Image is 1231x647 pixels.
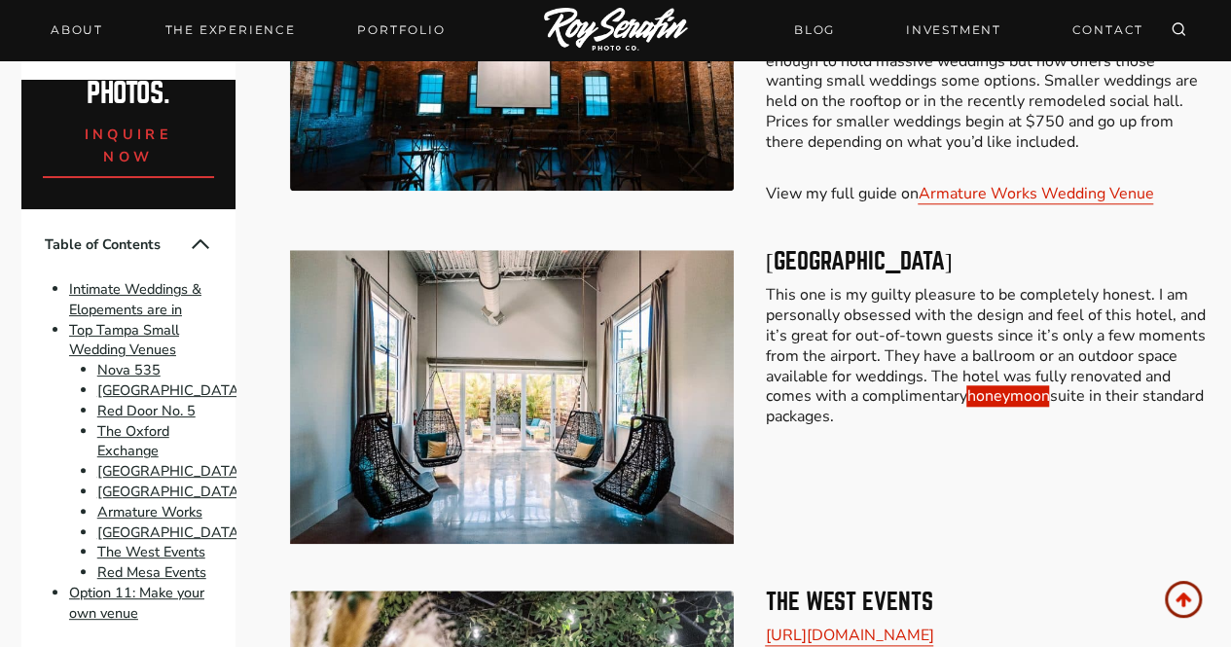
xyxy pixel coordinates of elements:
a: The West Events [97,543,205,562]
a: Top Tampa Small Wedding Venues [69,320,179,360]
a: honeymoon [966,385,1049,407]
a: CONTACT [1060,13,1155,47]
a: Red Door No. 5 [97,401,196,420]
a: inquire now [43,108,214,178]
h3: The West Events [765,591,1210,614]
a: Nova 535 [97,360,161,379]
a: THE EXPERIENCE [154,17,308,44]
a: INVESTMENT [894,13,1013,47]
a: The Oxford Exchange [97,421,169,461]
a: BLOG [782,13,847,47]
a: Armature Works [97,502,202,521]
a: [GEOGRAPHIC_DATA] [97,461,244,481]
h3: [GEOGRAPHIC_DATA] [765,250,1210,273]
a: [GEOGRAPHIC_DATA] [97,522,244,542]
span: Table of Contents [45,234,189,255]
nav: Secondary Navigation [782,13,1155,47]
a: [GEOGRAPHIC_DATA] [97,380,244,400]
a: [GEOGRAPHIC_DATA] [97,482,244,501]
a: Portfolio [345,17,456,44]
a: Red Mesa Events [97,562,206,582]
button: View Search Form [1165,17,1192,44]
nav: Table of Contents [21,209,235,647]
p: View my full guide on [765,184,1210,204]
a: About [39,17,115,44]
a: Option 11: Make your own venue [69,583,204,623]
p: This one is my guilty pleasure to be completely honest. I am personally obsessed with the design ... [765,285,1210,427]
img: Logo of Roy Serafin Photo Co., featuring stylized text in white on a light background, representi... [544,8,688,54]
a: [URL][DOMAIN_NAME] [765,625,933,646]
button: Collapse Table of Contents [189,233,212,256]
nav: Primary Navigation [39,17,456,44]
a: Armature Works Wedding Venue [918,183,1153,204]
img: Best Small Wedding Venues in Tampa, FL (Intimate & Micro Weddings) 8 [290,250,735,543]
span: inquire now [85,125,172,166]
a: Intimate Weddings & Elopements are in [69,279,201,319]
a: Scroll to top [1165,581,1202,618]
